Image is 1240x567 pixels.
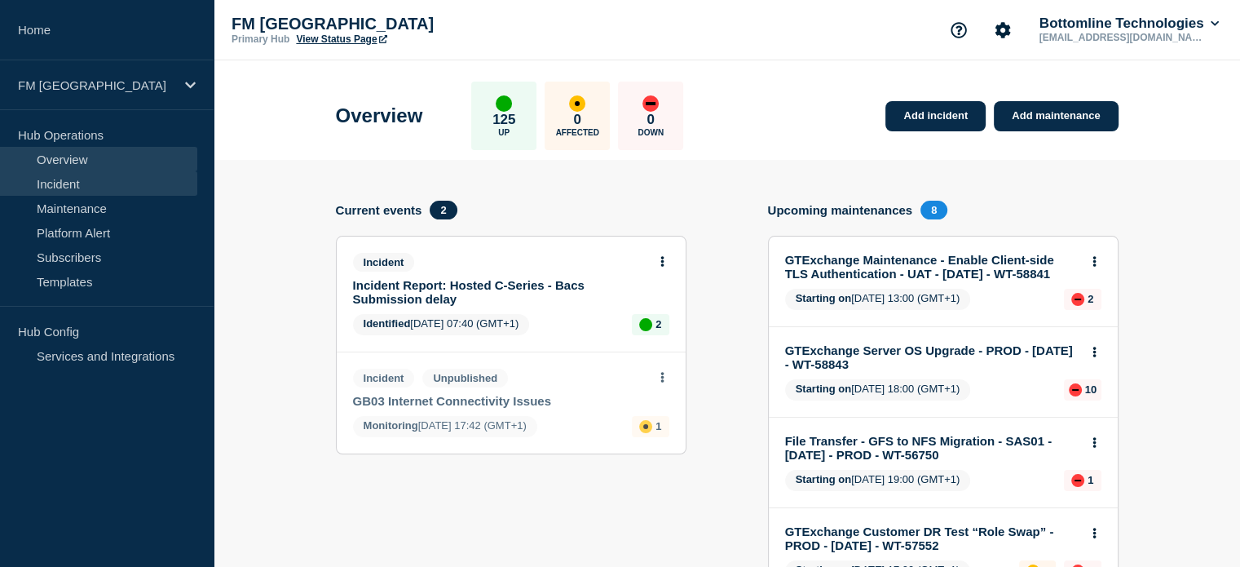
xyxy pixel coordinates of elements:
div: affected [639,420,652,433]
div: down [1071,293,1084,306]
a: GTExchange Customer DR Test “Role Swap” - PROD - [DATE] - WT-57552 [785,525,1079,552]
div: up [496,95,512,112]
span: [DATE] 17:42 (GMT+1) [353,416,537,437]
span: Incident [353,369,415,388]
a: GTExchange Maintenance - Enable Client-side TLS Authentication - UAT - [DATE] - WT-58841 [785,253,1079,281]
p: [EMAIL_ADDRESS][DOMAIN_NAME] [1036,32,1206,43]
span: 8 [920,201,947,219]
span: Unpublished [422,369,508,388]
div: down [1071,474,1084,487]
span: [DATE] 07:40 (GMT+1) [353,314,530,335]
p: FM [GEOGRAPHIC_DATA] [232,15,558,33]
div: up [639,318,652,331]
button: Support [942,13,976,47]
button: Account settings [986,13,1020,47]
p: 2 [1088,293,1093,305]
p: 0 [647,112,655,128]
span: Starting on [796,292,852,304]
span: 2 [430,201,457,219]
p: Primary Hub [232,33,289,45]
button: Bottomline Technologies [1036,16,1222,32]
h4: Upcoming maintenances [768,203,913,217]
a: GB03 Internet Connectivity Issues [353,394,647,408]
div: down [642,95,659,112]
span: Starting on [796,383,852,395]
p: 125 [492,112,515,128]
p: Affected [556,128,599,137]
div: down [1069,383,1082,396]
p: 0 [574,112,581,128]
span: [DATE] 18:00 (GMT+1) [785,379,971,401]
p: Down [638,128,664,137]
p: 1 [655,420,661,432]
span: Starting on [796,473,852,485]
div: affected [569,95,585,112]
span: Identified [364,317,411,330]
span: [DATE] 13:00 (GMT+1) [785,289,971,310]
p: FM [GEOGRAPHIC_DATA] [18,78,174,92]
a: GTExchange Server OS Upgrade - PROD - [DATE] - WT-58843 [785,343,1079,371]
h4: Current events [336,203,422,217]
a: File Transfer - GFS to NFS Migration - SAS01 - [DATE] - PROD - WT-56750 [785,434,1079,462]
p: Up [498,128,510,137]
a: Add incident [885,101,986,131]
span: Incident [353,253,415,272]
a: Incident Report: Hosted C-Series - Bacs Submission delay [353,278,647,306]
span: [DATE] 19:00 (GMT+1) [785,470,971,491]
span: Monitoring [364,419,418,432]
p: 2 [655,318,661,330]
a: View Status Page [296,33,386,45]
p: 1 [1088,474,1093,486]
a: Add maintenance [994,101,1118,131]
p: 10 [1085,383,1097,396]
h1: Overview [336,104,423,127]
